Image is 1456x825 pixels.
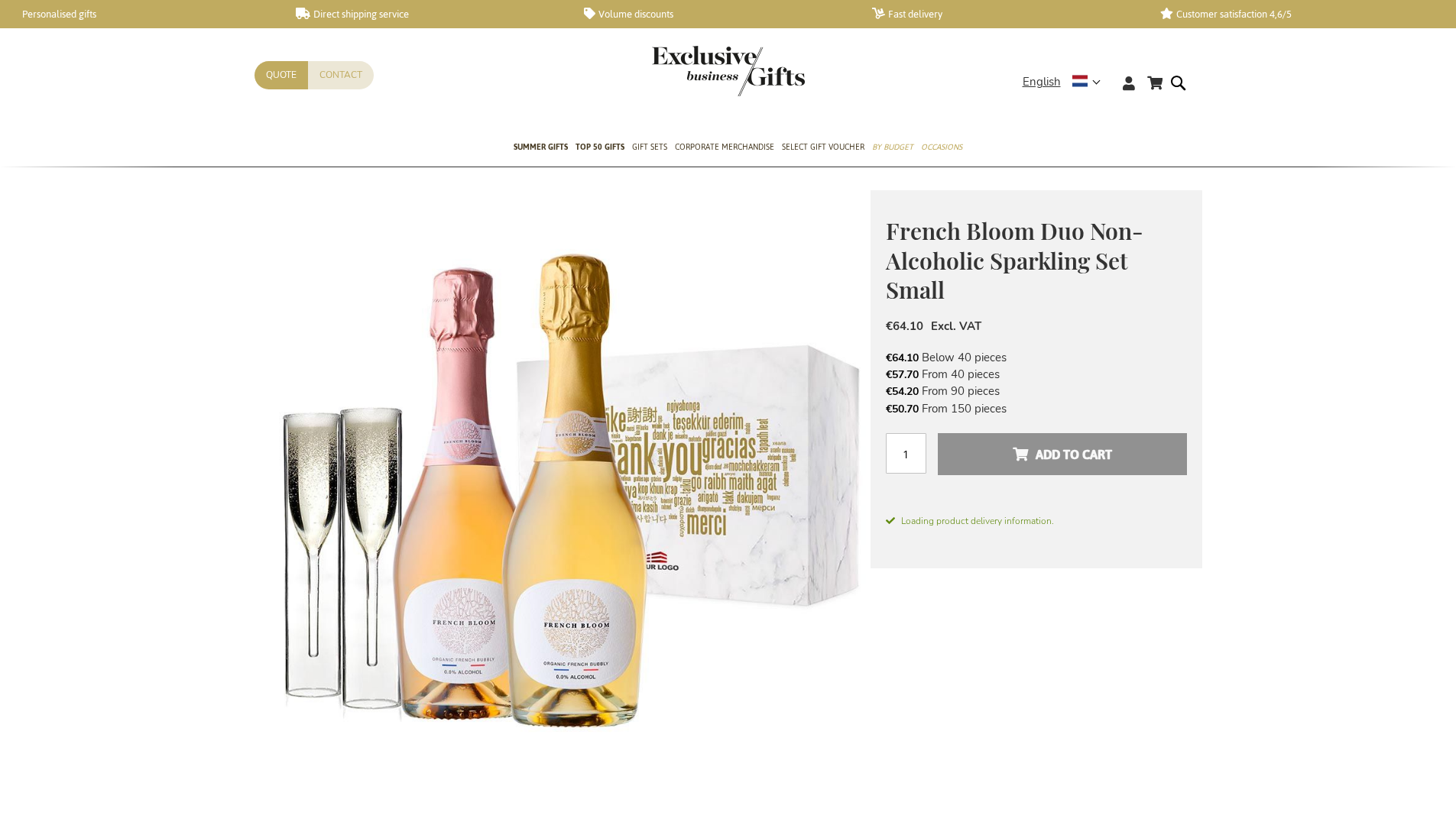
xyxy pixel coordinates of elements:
[782,139,864,155] span: Select Gift Voucher
[632,139,667,155] span: Gift Sets
[886,349,1187,366] li: Below 40 pieces
[886,319,923,334] span: €64.10
[872,8,1136,21] a: Fast delivery
[886,384,919,399] span: €54.20
[8,8,271,21] a: Personalised gifts
[886,215,1143,305] span: French Bloom Duo Non-Alcoholic Sparkling Set Small
[886,514,1187,528] span: Loading product delivery information.
[255,61,308,89] a: Quote
[675,139,774,155] span: Corporate Merchandise
[886,383,1187,400] li: From 90 pieces
[514,139,568,155] span: Summer Gifts
[308,61,374,89] a: Contact
[886,366,1187,383] li: From 40 pieces
[514,129,568,167] a: Summer Gifts
[576,129,624,167] a: TOP 50 Gifts
[675,129,774,167] a: Corporate Merchandise
[1160,8,1424,21] a: Customer satisfaction 4,6/5
[296,8,559,21] a: Direct shipping service
[584,8,848,21] a: Volume discounts
[576,139,624,155] span: TOP 50 Gifts
[255,190,871,804] img: French Bloom Duo Non-Alcoholic Sparkling Set Small
[782,129,864,167] a: Select Gift Voucher
[652,46,728,96] a: store logo
[872,129,913,167] a: By Budget
[872,139,913,155] span: By Budget
[652,46,805,96] img: Exclusive Business gifts logo
[886,400,1187,417] li: From 150 pieces
[886,367,919,382] span: €57.70
[921,139,962,155] span: Occasions
[1023,73,1061,91] span: English
[886,402,919,416] span: €50.70
[886,351,919,365] span: €64.10
[921,129,962,167] a: Occasions
[886,433,926,474] input: Qty
[632,129,667,167] a: Gift Sets
[931,319,981,334] span: Excl. VAT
